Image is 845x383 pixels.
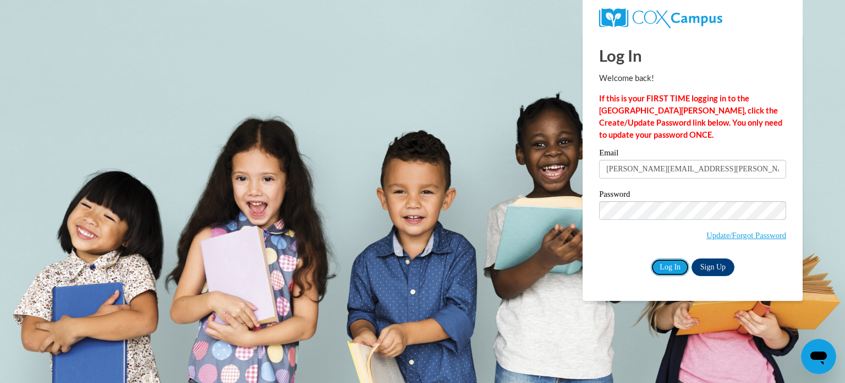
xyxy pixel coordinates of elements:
[599,8,722,28] img: COX Campus
[599,72,786,84] p: Welcome back!
[692,258,734,276] a: Sign Up
[599,190,786,201] label: Password
[599,44,786,67] h1: Log In
[599,8,786,28] a: COX Campus
[599,94,782,139] strong: If this is your FIRST TIME logging in to the [GEOGRAPHIC_DATA][PERSON_NAME], click the Create/Upd...
[801,339,836,374] iframe: Button to launch messaging window
[651,258,689,276] input: Log In
[599,149,786,160] label: Email
[706,231,786,240] a: Update/Forgot Password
